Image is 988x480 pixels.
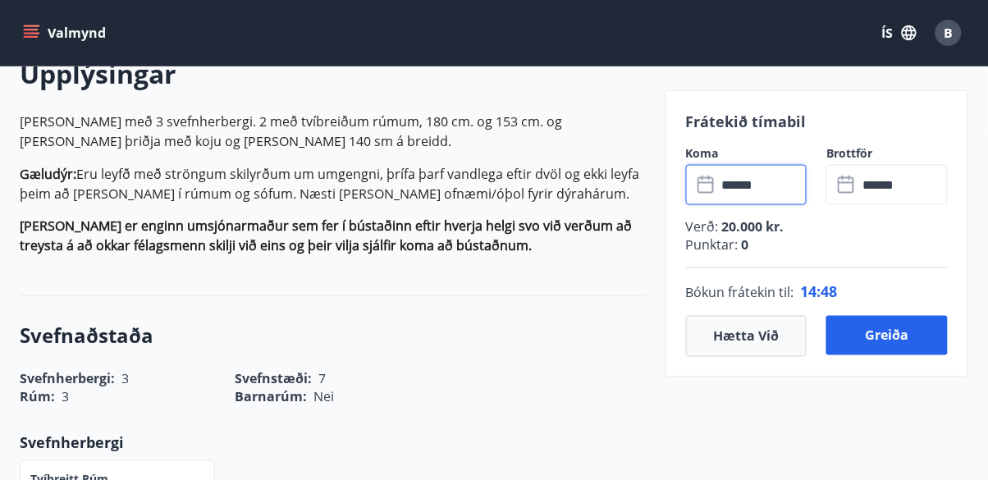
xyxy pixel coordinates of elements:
p: Svefnherbergi [20,432,646,454]
span: Rúm : [20,388,55,406]
span: 48 [821,282,838,302]
button: menu [20,18,112,48]
button: B [929,13,968,53]
p: Verð : [686,218,948,236]
p: [PERSON_NAME] með 3 svefnherbergi. 2 með tvíbreiðum rúmum, 180 cm. og 153 cm. og [PERSON_NAME] þr... [20,112,646,151]
button: ÍS [873,18,926,48]
strong: [PERSON_NAME] er enginn umsjónarmaður sem fer í bústaðinn eftir hverja helgi svo við verðum að tr... [20,217,632,255]
button: Greiða [826,316,948,355]
span: Bókun frátekin til : [686,283,794,303]
strong: Gæludýr: [20,165,76,183]
p: Punktar : [686,236,948,254]
h3: Svefnaðstaða [20,322,646,350]
p: Frátekið tímabil [686,111,948,132]
label: Koma [686,145,807,162]
span: 3 [62,388,69,406]
label: Brottför [826,145,948,162]
span: Barnarúm : [235,388,307,406]
button: Hætta við [686,316,807,357]
span: 14 : [801,282,821,302]
span: B [945,24,954,42]
p: Eru leyfð með ströngum skilyrðum um umgengni, þrífa þarf vandlega eftir dvöl og ekki leyfa þeim a... [20,164,646,203]
span: 20.000 kr. [719,218,784,236]
span: Nei [313,388,334,406]
h2: Upplýsingar [20,56,646,92]
span: 0 [739,236,749,254]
